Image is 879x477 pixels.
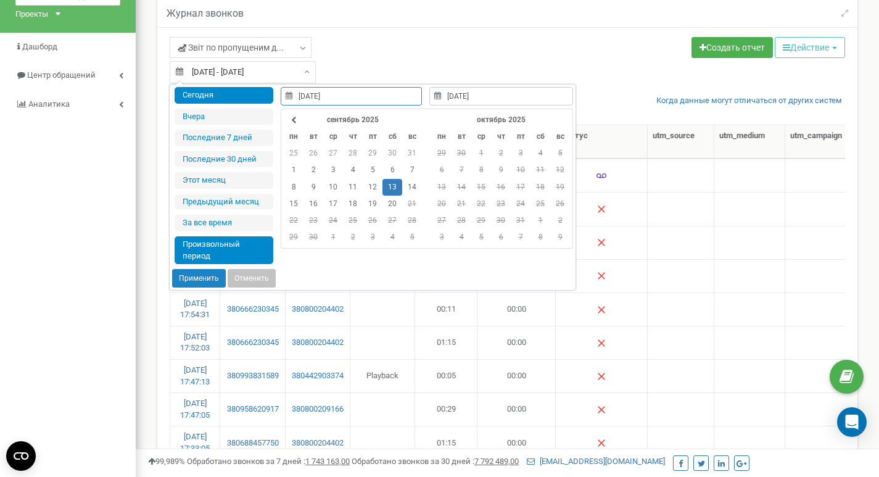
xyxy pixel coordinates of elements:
[363,145,382,162] td: 29
[596,405,606,415] img: Нет ответа
[511,128,530,145] th: пт
[596,338,606,348] img: Нет ответа
[452,128,471,145] th: вт
[303,162,323,178] td: 2
[382,179,402,196] td: 13
[225,404,280,415] a: 380958620917
[775,37,845,58] button: Действие
[352,457,519,466] span: Обработано звонков за 30 дней :
[550,162,570,178] td: 12
[343,145,363,162] td: 28
[303,128,323,145] th: вт
[415,292,478,326] td: 00:11
[382,145,402,162] td: 30
[511,212,530,229] td: 31
[15,9,48,20] div: Проекты
[363,179,382,196] td: 12
[175,151,273,168] li: Последние 30 дней
[491,162,511,178] td: 9
[530,229,550,246] td: 8
[284,179,303,196] td: 8
[471,145,491,162] td: 1
[284,128,303,145] th: пн
[170,37,312,58] a: Звіт по пропущеним д...
[714,125,785,159] th: utm_medium
[402,229,422,246] td: 5
[323,212,343,229] td: 24
[491,128,511,145] th: чт
[530,128,550,145] th: сб
[382,128,402,145] th: сб
[343,212,363,229] td: 25
[477,292,556,326] td: 00:00
[303,112,402,128] th: сентябрь 2025
[22,42,57,51] span: Дашборд
[303,196,323,212] td: 16
[477,426,556,459] td: 00:00
[550,212,570,229] td: 2
[363,196,382,212] td: 19
[291,438,344,449] a: 380800204402
[284,162,303,178] td: 1
[6,441,36,471] button: Open CMP widget
[471,128,491,145] th: ср
[175,194,273,210] li: Предыдущий меcяц
[452,212,471,229] td: 28
[596,438,606,448] img: Нет ответа
[691,37,773,58] a: Создать отчет
[303,229,323,246] td: 30
[491,229,511,246] td: 6
[452,112,550,128] th: октябрь 2025
[415,326,478,359] td: 01:15
[172,269,226,288] button: Применить
[530,145,550,162] td: 4
[178,41,284,54] span: Звіт по пропущеним д...
[343,196,363,212] td: 18
[452,145,471,162] td: 30
[291,337,344,349] a: 380800204402
[175,236,273,264] li: Произвольный период
[596,204,606,214] img: Нет ответа
[530,196,550,212] td: 25
[180,365,210,386] a: [DATE] 17:47:13
[167,8,244,19] h5: Журнал звонков
[402,128,422,145] th: вс
[432,179,452,196] td: 13
[323,229,343,246] td: 1
[402,196,422,212] td: 21
[291,304,344,315] a: 380800204402
[491,212,511,229] td: 30
[402,145,422,162] td: 31
[596,271,606,281] img: Нет ответа
[415,359,478,392] td: 00:05
[511,145,530,162] td: 3
[225,337,280,349] a: 380666230345
[291,404,344,415] a: 380800209166
[175,130,273,146] li: Последние 7 дней
[556,125,648,159] th: Статус
[477,326,556,359] td: 00:00
[452,196,471,212] td: 21
[323,179,343,196] td: 10
[180,332,210,353] a: [DATE] 17:52:03
[432,212,452,229] td: 27
[432,196,452,212] td: 20
[511,179,530,196] td: 17
[323,162,343,178] td: 3
[656,95,842,107] a: Когда данные могут отличаться от других систем
[596,305,606,315] img: Нет ответа
[471,196,491,212] td: 22
[305,457,350,466] u: 1 743 163,00
[648,125,714,159] th: utm_source
[550,179,570,196] td: 19
[228,269,276,288] button: Отменить
[511,196,530,212] td: 24
[550,145,570,162] td: 5
[323,196,343,212] td: 17
[402,179,422,196] td: 14
[596,238,606,247] img: Нет ответа
[452,229,471,246] td: 4
[491,179,511,196] td: 16
[284,145,303,162] td: 25
[477,392,556,426] td: 00:00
